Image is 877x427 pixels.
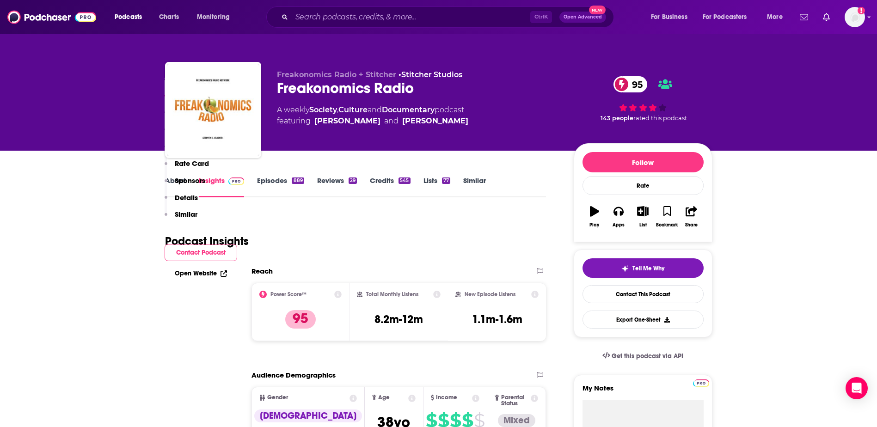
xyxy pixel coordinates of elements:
span: Podcasts [115,11,142,24]
a: Steve Levitt [314,116,380,127]
img: Freakonomics Radio [167,64,259,156]
p: Similar [175,210,197,219]
h3: 8.2m-12m [374,312,423,326]
span: and [384,116,399,127]
a: Culture [338,105,368,114]
button: open menu [190,10,242,24]
p: 95 [285,310,316,329]
a: 95 [613,76,647,92]
h2: Audience Demographics [251,371,336,379]
a: Lists77 [423,176,450,197]
span: Ctrl K [530,11,552,23]
div: [DEMOGRAPHIC_DATA] [254,409,362,422]
a: Documentary [382,105,435,114]
h3: 1.1m-1.6m [472,312,522,326]
div: 77 [442,177,450,184]
label: My Notes [583,384,704,400]
img: Podchaser Pro [693,379,709,387]
span: rated this podcast [633,115,687,122]
div: Apps [613,222,625,228]
span: Age [378,395,390,401]
img: tell me why sparkle [621,265,629,272]
button: Export One-Sheet [583,311,704,329]
button: Similar [165,210,197,227]
span: and [368,105,382,114]
span: Tell Me Why [632,265,664,272]
button: Sponsors [165,176,205,193]
a: Contact This Podcast [583,285,704,303]
button: Open AdvancedNew [559,12,606,23]
span: Monitoring [197,11,230,24]
a: Society [309,105,337,114]
span: Charts [159,11,179,24]
button: Share [679,200,703,233]
button: Bookmark [655,200,679,233]
button: open menu [760,10,794,24]
a: Get this podcast via API [595,345,691,367]
a: Reviews29 [317,176,357,197]
span: featuring [277,116,468,127]
img: User Profile [845,7,865,27]
input: Search podcasts, credits, & more... [292,10,530,24]
button: Details [165,193,198,210]
span: For Podcasters [703,11,747,24]
button: List [631,200,655,233]
button: Contact Podcast [165,244,237,261]
div: Open Intercom Messenger [846,377,868,399]
span: 95 [623,76,647,92]
a: Open Website [175,269,227,277]
span: New [589,6,606,14]
span: More [767,11,783,24]
div: 95 143 peoplerated this podcast [574,70,712,128]
button: Play [583,200,607,233]
a: Show notifications dropdown [796,9,812,25]
a: Stephen Dubner [402,116,468,127]
span: , [337,105,338,114]
h2: Total Monthly Listens [366,291,418,298]
span: Get this podcast via API [612,352,683,360]
span: Logged in as WE_Broadcast [845,7,865,27]
a: Episodes889 [257,176,304,197]
img: Podchaser - Follow, Share and Rate Podcasts [7,8,96,26]
a: Credits545 [370,176,410,197]
div: 29 [349,177,357,184]
div: Play [589,222,599,228]
div: List [639,222,647,228]
button: Apps [607,200,631,233]
span: • [399,70,462,79]
p: Details [175,193,198,202]
span: For Business [651,11,687,24]
button: open menu [644,10,699,24]
div: Rate [583,176,704,195]
h2: Power Score™ [270,291,307,298]
a: Stitcher Studios [401,70,462,79]
div: A weekly podcast [277,104,468,127]
svg: Add a profile image [858,7,865,14]
span: Freakonomics Radio + Stitcher [277,70,396,79]
button: tell me why sparkleTell Me Why [583,258,704,278]
span: 143 people [601,115,633,122]
div: Share [685,222,698,228]
span: Parental Status [501,395,529,407]
span: Income [436,395,457,401]
a: Charts [153,10,184,24]
div: 889 [292,177,304,184]
h2: Reach [251,267,273,275]
div: Search podcasts, credits, & more... [275,6,623,28]
a: Show notifications dropdown [819,9,834,25]
button: open menu [697,10,760,24]
span: Gender [267,395,288,401]
div: Mixed [498,414,535,427]
h2: New Episode Listens [465,291,515,298]
button: open menu [108,10,154,24]
p: Sponsors [175,176,205,185]
span: Open Advanced [564,15,602,19]
a: Pro website [693,378,709,387]
div: Bookmark [656,222,678,228]
button: Show profile menu [845,7,865,27]
button: Follow [583,152,704,172]
a: Similar [463,176,486,197]
div: 545 [399,177,410,184]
